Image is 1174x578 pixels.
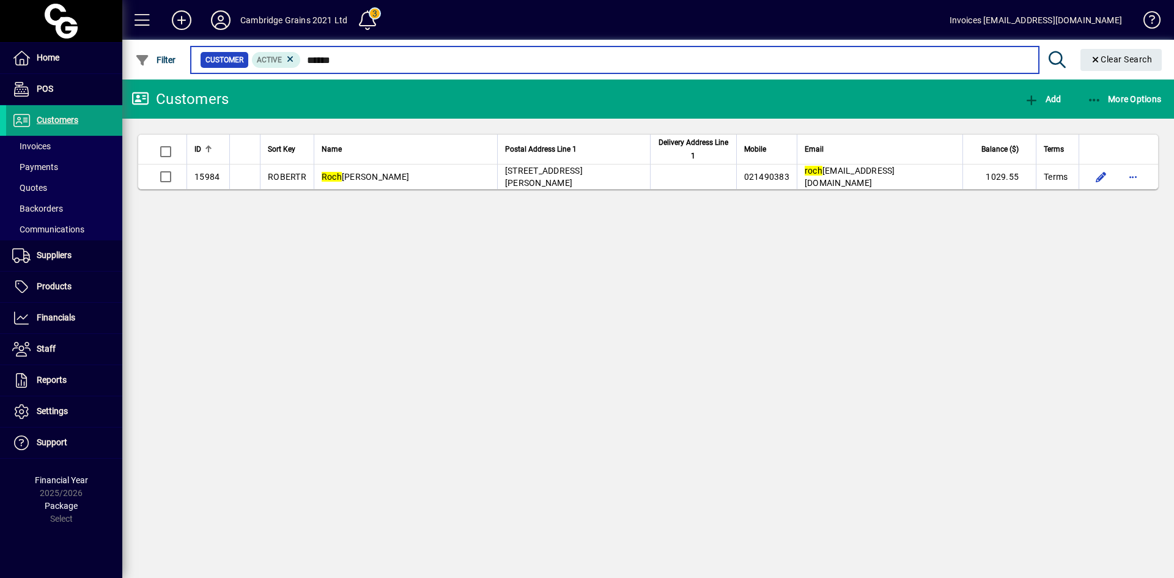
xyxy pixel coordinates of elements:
[194,172,220,182] span: 15984
[322,143,490,156] div: Name
[6,240,122,271] a: Suppliers
[37,84,53,94] span: POS
[1044,143,1064,156] span: Terms
[1123,167,1143,187] button: More options
[37,437,67,447] span: Support
[12,183,47,193] span: Quotes
[805,166,895,188] span: [EMAIL_ADDRESS][DOMAIN_NAME]
[744,172,789,182] span: 021490383
[6,396,122,427] a: Settings
[505,166,583,188] span: [STREET_ADDRESS][PERSON_NAME]
[6,177,122,198] a: Quotes
[6,334,122,365] a: Staff
[6,198,122,219] a: Backorders
[1087,94,1162,104] span: More Options
[240,10,347,30] div: Cambridge Grains 2021 Ltd
[6,136,122,157] a: Invoices
[37,281,72,291] span: Products
[252,52,301,68] mat-chip: Activation Status: Active
[6,43,122,73] a: Home
[981,143,1019,156] span: Balance ($)
[12,141,51,151] span: Invoices
[205,54,243,66] span: Customer
[1024,94,1061,104] span: Add
[12,224,84,234] span: Communications
[257,56,282,64] span: Active
[1090,54,1153,64] span: Clear Search
[6,74,122,105] a: POS
[6,219,122,240] a: Communications
[201,9,240,31] button: Profile
[962,165,1036,189] td: 1029.55
[970,143,1030,156] div: Balance ($)
[6,303,122,333] a: Financials
[35,475,88,485] span: Financial Year
[1091,167,1111,187] button: Edit
[12,204,63,213] span: Backorders
[805,143,824,156] span: Email
[162,9,201,31] button: Add
[322,172,342,182] em: Roch
[805,143,955,156] div: Email
[131,89,229,109] div: Customers
[37,115,78,125] span: Customers
[6,157,122,177] a: Payments
[268,143,295,156] span: Sort Key
[322,143,342,156] span: Name
[37,375,67,385] span: Reports
[744,143,766,156] span: Mobile
[37,313,75,322] span: Financials
[45,501,78,511] span: Package
[135,55,176,65] span: Filter
[12,162,58,172] span: Payments
[37,53,59,62] span: Home
[805,166,822,176] em: roch
[37,406,68,416] span: Settings
[1134,2,1159,42] a: Knowledge Base
[1080,49,1162,71] button: Clear
[6,365,122,396] a: Reports
[744,143,789,156] div: Mobile
[6,272,122,302] a: Products
[194,143,201,156] span: ID
[37,344,56,354] span: Staff
[322,172,409,182] span: [PERSON_NAME]
[1044,171,1068,183] span: Terms
[658,136,728,163] span: Delivery Address Line 1
[6,428,122,458] a: Support
[1084,88,1165,110] button: More Options
[132,49,179,71] button: Filter
[37,250,72,260] span: Suppliers
[1021,88,1064,110] button: Add
[268,172,306,182] span: ROBERTR
[194,143,222,156] div: ID
[950,10,1122,30] div: Invoices [EMAIL_ADDRESS][DOMAIN_NAME]
[505,143,577,156] span: Postal Address Line 1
